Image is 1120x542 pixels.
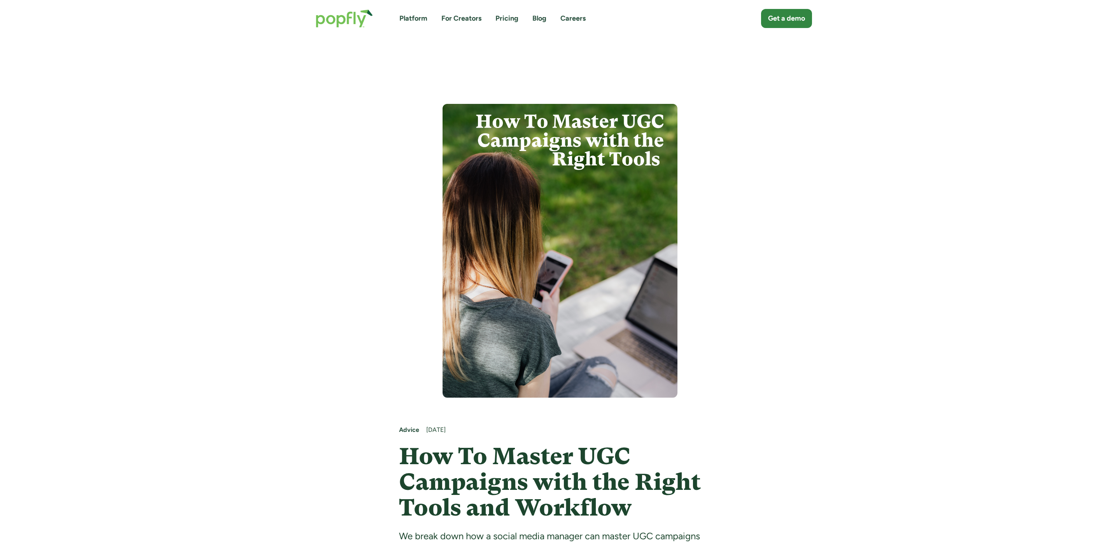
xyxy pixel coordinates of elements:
div: Get a demo [768,14,805,23]
a: Careers [560,14,586,23]
a: For Creators [441,14,481,23]
a: Blog [532,14,546,23]
a: Get a demo [761,9,812,28]
a: home [308,2,381,35]
strong: Advice [399,426,419,433]
div: [DATE] [426,426,721,434]
h1: How To Master UGC Campaigns with the Right Tools and Workflow [399,444,721,521]
a: Platform [399,14,427,23]
a: Advice [399,426,419,434]
a: Pricing [495,14,518,23]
